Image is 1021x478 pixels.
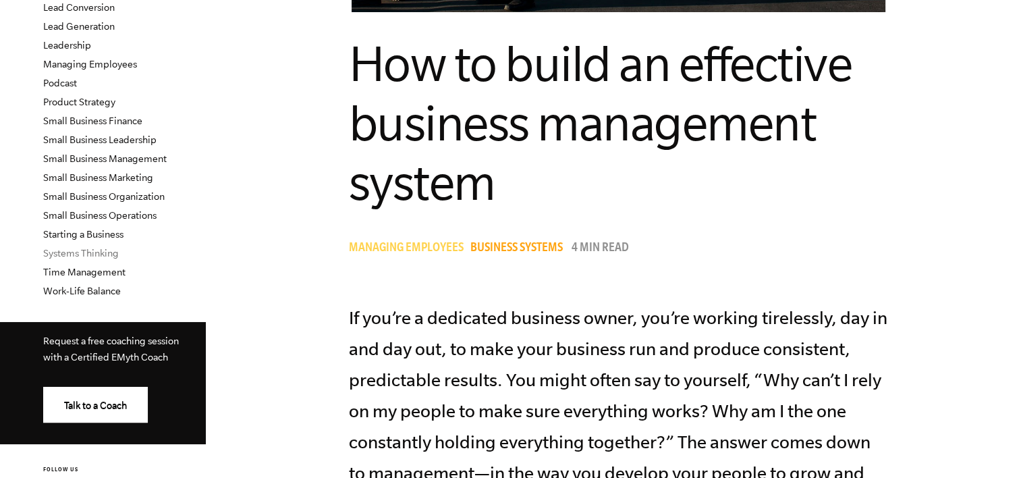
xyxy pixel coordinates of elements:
a: Small Business Operations [43,210,157,221]
h6: FOLLOW US [43,466,206,475]
span: How to build an effective business management system [349,36,852,210]
a: Managing Employees [43,59,137,70]
span: Talk to a Coach [64,400,127,411]
a: Talk to a Coach [43,387,148,423]
a: Small Business Leadership [43,134,157,145]
a: Leadership [43,40,91,51]
a: Lead Conversion [43,2,115,13]
span: Business Systems [470,242,563,256]
a: Small Business Finance [43,115,142,126]
a: Systems Thinking [43,248,119,259]
a: Managing Employees [349,242,470,256]
a: Time Management [43,267,126,277]
span: Managing Employees [349,242,464,256]
a: Small Business Management [43,153,167,164]
a: Work-Life Balance [43,286,121,296]
a: Lead Generation [43,21,115,32]
a: Small Business Organization [43,191,165,202]
p: Request a free coaching session with a Certified EMyth Coach [43,333,184,365]
a: Podcast [43,78,77,88]
a: Small Business Marketing [43,172,153,183]
iframe: Chat Widget [954,413,1021,478]
a: Business Systems [470,242,570,256]
a: Product Strategy [43,97,115,107]
a: Starting a Business [43,229,123,240]
p: 4 min read [572,242,629,256]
